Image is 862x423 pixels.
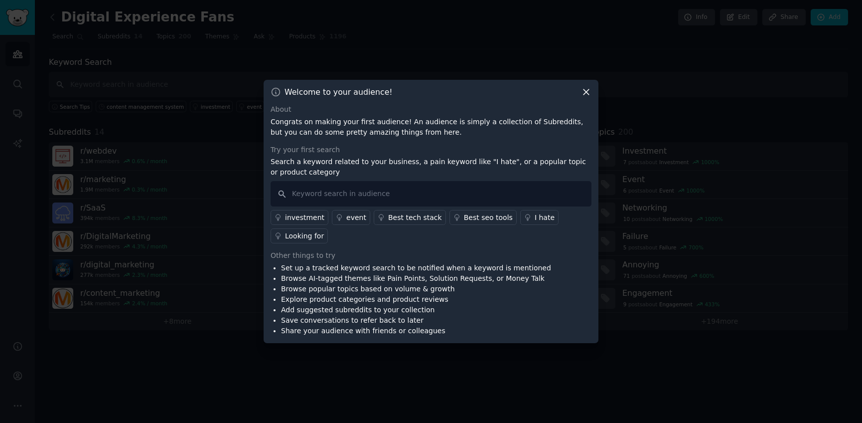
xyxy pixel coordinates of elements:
a: Best seo tools [449,210,517,225]
li: Browse popular topics based on volume & growth [281,284,551,294]
div: Best seo tools [464,212,513,223]
a: Looking for [271,228,328,243]
div: Other things to try [271,250,591,261]
a: investment [271,210,328,225]
a: event [332,210,370,225]
p: Congrats on making your first audience! An audience is simply a collection of Subreddits, but you... [271,117,591,138]
li: Explore product categories and product reviews [281,294,551,305]
li: Share your audience with friends or colleagues [281,326,551,336]
li: Set up a tracked keyword search to be notified when a keyword is mentioned [281,263,551,273]
div: I hate [535,212,555,223]
li: Save conversations to refer back to later [281,315,551,326]
div: investment [285,212,324,223]
li: Browse AI-tagged themes like Pain Points, Solution Requests, or Money Talk [281,273,551,284]
a: I hate [520,210,559,225]
input: Keyword search in audience [271,181,591,207]
div: About [271,104,591,115]
h3: Welcome to your audience! [285,87,393,97]
div: Best tech stack [388,212,442,223]
p: Search a keyword related to your business, a pain keyword like "I hate", or a popular topic or pr... [271,157,591,178]
li: Add suggested subreddits to your collection [281,305,551,315]
a: Best tech stack [374,210,446,225]
div: Looking for [285,231,324,241]
div: Try your first search [271,145,591,155]
div: event [346,212,366,223]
